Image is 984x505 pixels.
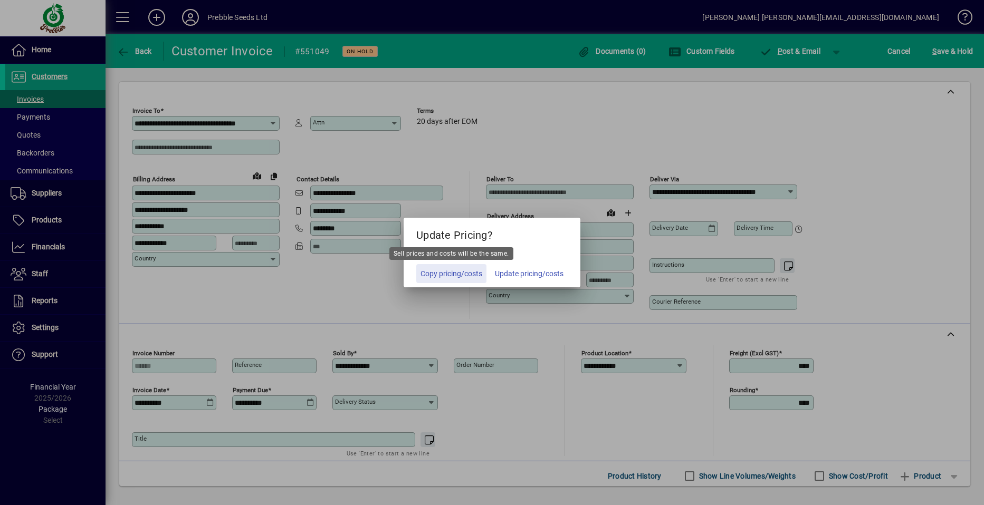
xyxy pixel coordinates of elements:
[421,268,482,279] span: Copy pricing/costs
[491,264,568,283] button: Update pricing/costs
[404,218,580,248] h5: Update Pricing?
[495,268,563,279] span: Update pricing/costs
[416,264,486,283] button: Copy pricing/costs
[389,247,513,260] div: Sell prices and costs will be the same.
